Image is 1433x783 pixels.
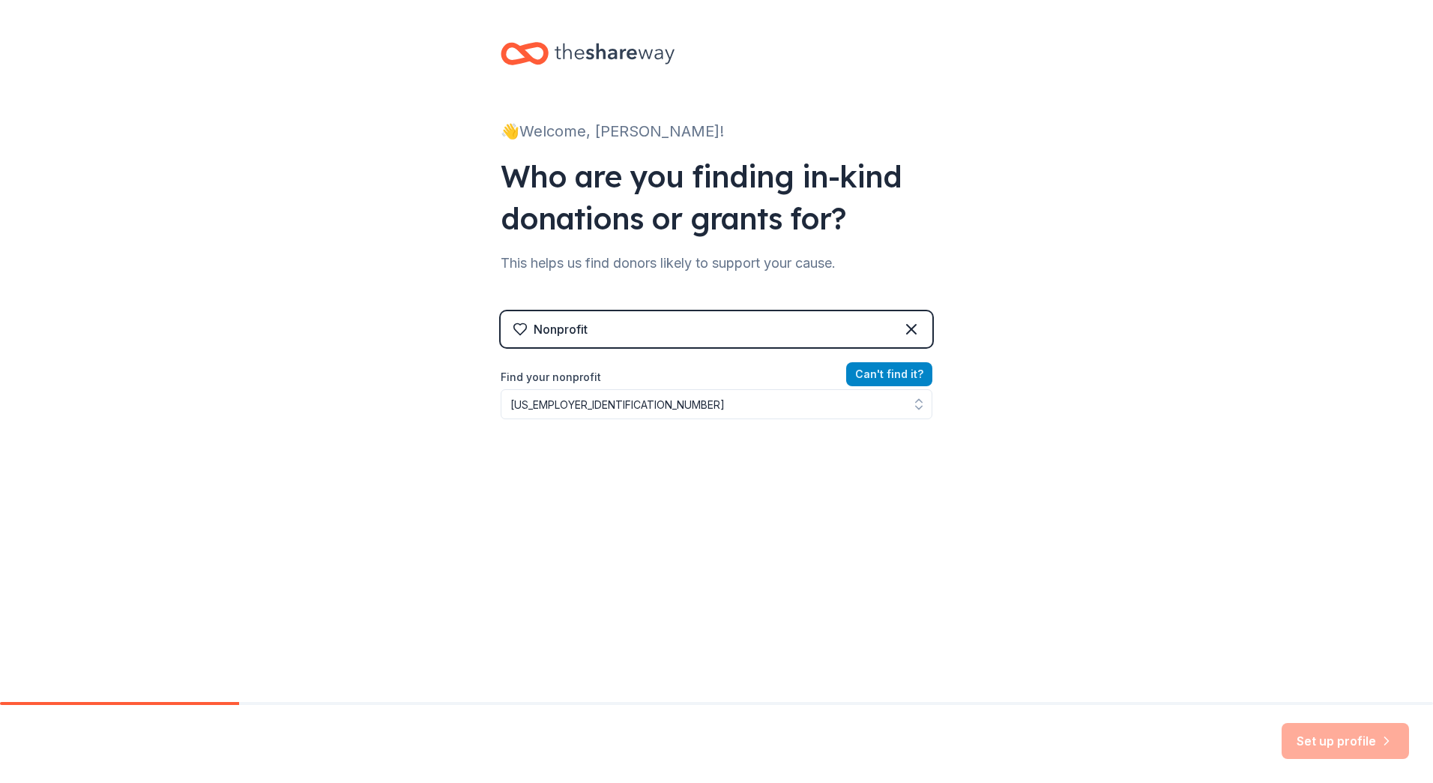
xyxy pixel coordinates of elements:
input: Search by name, EIN, or city [501,389,932,419]
div: Who are you finding in-kind donations or grants for? [501,155,932,239]
label: Find your nonprofit [501,368,932,386]
div: This helps us find donors likely to support your cause. [501,251,932,275]
button: Can't find it? [846,362,932,386]
div: 👋 Welcome, [PERSON_NAME]! [501,119,932,143]
div: Nonprofit [534,320,588,338]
